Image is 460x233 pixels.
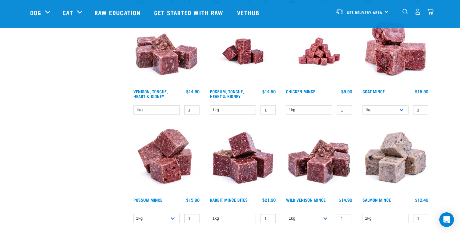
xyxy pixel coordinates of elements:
a: Goat Mince [363,90,385,92]
a: Dog [30,8,41,17]
a: Wild Venison Mince [286,199,326,201]
input: 1 [260,214,276,223]
div: $15.90 [415,89,428,94]
input: 1 [337,105,352,115]
div: $14.50 [262,89,276,94]
img: Pile Of Cubed Wild Venison Mince For Pets [285,125,354,194]
input: 1 [260,105,276,115]
img: Whole Minced Rabbit Cubes 01 [208,125,278,194]
a: Vethub [231,0,267,25]
div: $21.90 [262,197,276,202]
div: $12.40 [415,197,428,202]
img: Chicken M Ince 1613 [285,17,354,86]
img: Pile Of Cubed Venison Tongue Mix For Pets [132,17,201,86]
span: Set Delivery Area [347,11,382,13]
a: Salmon Mince [363,199,391,201]
a: Cat [62,8,73,17]
div: $14.90 [186,89,200,94]
div: $9.90 [341,89,352,94]
img: 1102 Possum Mince 01 [132,125,201,194]
input: 1 [337,214,352,223]
img: 1077 Wild Goat Mince 01 [361,17,430,86]
a: Get started with Raw [148,0,231,25]
img: home-icon-1@2x.png [402,9,408,15]
a: Possum Mince [133,199,162,201]
img: van-moving.png [336,9,344,14]
div: $15.90 [186,197,200,202]
input: 1 [184,214,200,223]
img: 1141 Salmon Mince 01 [361,125,430,194]
input: 1 [184,105,200,115]
div: Open Intercom Messenger [439,212,454,227]
img: home-icon@2x.png [427,9,433,15]
a: Chicken Mince [286,90,315,92]
a: Venison, Tongue, Heart & Kidney [133,90,168,97]
img: user.png [415,9,421,15]
a: Rabbit Mince Bites [210,199,248,201]
a: Possum, Tongue, Heart & Kidney [210,90,244,97]
input: 1 [413,214,428,223]
a: Raw Education [88,0,148,25]
div: $14.90 [339,197,352,202]
img: Possum Tongue Heart Kidney 1682 [208,17,278,86]
input: 1 [413,105,428,115]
